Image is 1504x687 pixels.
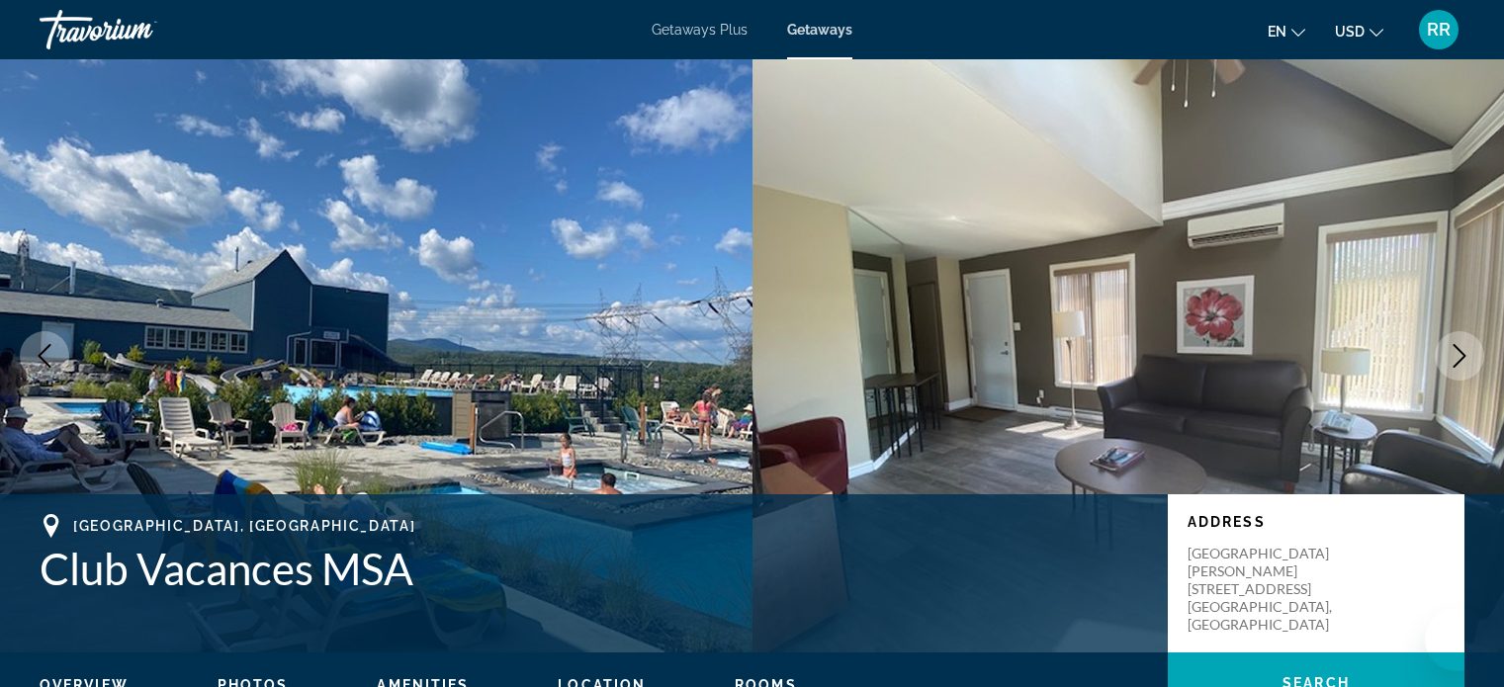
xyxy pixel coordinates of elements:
h1: Club Vacances MSA [40,543,1148,594]
a: Getaways [787,22,852,38]
a: Getaways Plus [652,22,748,38]
span: en [1268,24,1286,40]
span: RR [1427,20,1451,40]
button: Change language [1268,17,1305,45]
iframe: Кнопка, открывающая окно обмена сообщениями; идет разговор [1425,608,1488,671]
button: Change currency [1335,17,1383,45]
button: Next image [1435,331,1484,381]
a: Travorium [40,4,237,55]
span: [GEOGRAPHIC_DATA], [GEOGRAPHIC_DATA] [73,518,415,534]
button: User Menu [1413,9,1464,50]
p: Address [1188,514,1445,530]
button: Previous image [20,331,69,381]
p: [GEOGRAPHIC_DATA][PERSON_NAME] [STREET_ADDRESS] [GEOGRAPHIC_DATA], [GEOGRAPHIC_DATA] [1188,545,1346,634]
span: USD [1335,24,1365,40]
